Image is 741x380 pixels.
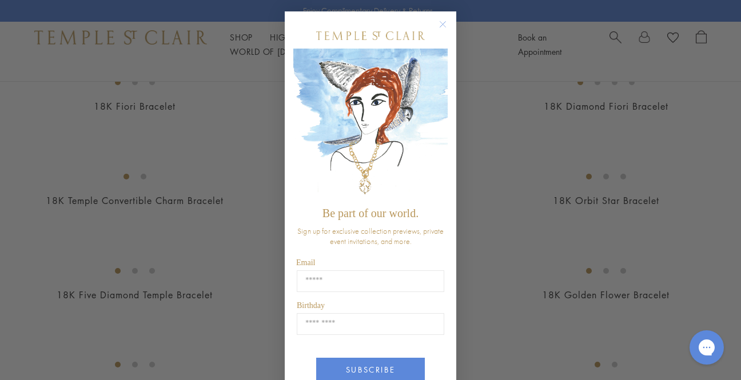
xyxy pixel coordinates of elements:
[316,31,425,40] img: Temple St. Clair
[297,301,325,310] span: Birthday
[297,270,444,292] input: Email
[684,326,730,369] iframe: Gorgias live chat messenger
[441,23,456,37] button: Close dialog
[322,207,419,219] span: Be part of our world.
[297,226,444,246] span: Sign up for exclusive collection previews, private event invitations, and more.
[293,49,448,201] img: c4a9eb12-d91a-4d4a-8ee0-386386f4f338.jpeg
[296,258,315,267] span: Email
